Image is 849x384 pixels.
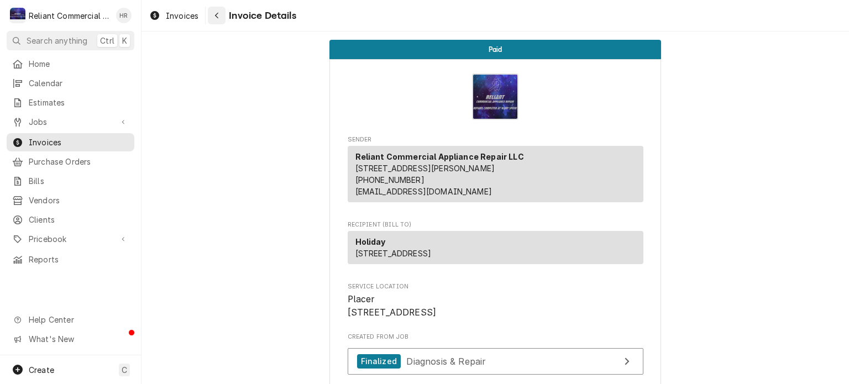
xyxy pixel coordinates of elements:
div: Created From Job [348,333,643,380]
div: R [10,8,25,23]
a: Calendar [7,74,134,92]
a: Go to Help Center [7,311,134,329]
span: Jobs [29,116,112,128]
strong: Reliant Commercial Appliance Repair LLC [355,152,524,161]
button: Navigate back [208,7,226,24]
span: Purchase Orders [29,156,129,167]
a: Go to What's New [7,330,134,348]
span: C [122,364,127,376]
div: Heath Reed's Avatar [116,8,132,23]
a: Purchase Orders [7,152,134,171]
span: K [122,35,127,46]
span: Service Location [348,293,643,319]
span: Created From Job [348,333,643,341]
a: Home [7,55,134,73]
a: Invoices [7,133,134,151]
div: Recipient (Bill To) [348,231,643,264]
span: Calendar [29,77,129,89]
div: HR [116,8,132,23]
span: [STREET_ADDRESS][PERSON_NAME] [355,164,495,173]
span: Sender [348,135,643,144]
div: Service Location [348,282,643,319]
div: Sender [348,146,643,202]
span: Create [29,365,54,375]
a: Clients [7,211,134,229]
span: Bills [29,175,129,187]
div: Reliant Commercial Appliance Repair LLC [29,10,110,22]
span: Reports [29,254,129,265]
div: Invoice Sender [348,135,643,207]
div: Sender [348,146,643,207]
a: Vendors [7,191,134,209]
span: Ctrl [100,35,114,46]
span: Pricebook [29,233,112,245]
a: [PHONE_NUMBER] [355,175,424,185]
a: Invoices [145,7,203,25]
span: Service Location [348,282,643,291]
button: Search anythingCtrlK [7,31,134,50]
img: Logo [472,73,518,120]
span: [STREET_ADDRESS] [355,249,432,258]
span: What's New [29,333,128,345]
span: Recipient (Bill To) [348,220,643,229]
div: Reliant Commercial Appliance Repair LLC's Avatar [10,8,25,23]
a: Bills [7,172,134,190]
span: Invoices [29,136,129,148]
a: Estimates [7,93,134,112]
span: Placer [STREET_ADDRESS] [348,294,437,318]
div: Finalized [357,354,401,369]
a: Go to Pricebook [7,230,134,248]
a: [EMAIL_ADDRESS][DOMAIN_NAME] [355,187,492,196]
span: Clients [29,214,129,225]
span: Vendors [29,194,129,206]
span: Invoices [166,10,198,22]
span: Paid [489,46,502,53]
a: Reports [7,250,134,269]
span: Search anything [27,35,87,46]
div: Invoice Recipient [348,220,643,269]
div: Status [329,40,661,59]
a: Go to Jobs [7,113,134,131]
span: Diagnosis & Repair [406,355,486,366]
div: Recipient (Bill To) [348,231,643,269]
a: View Job [348,348,643,375]
span: Invoice Details [226,8,296,23]
span: Estimates [29,97,129,108]
strong: Holiday [355,237,386,246]
span: Home [29,58,129,70]
span: Help Center [29,314,128,325]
